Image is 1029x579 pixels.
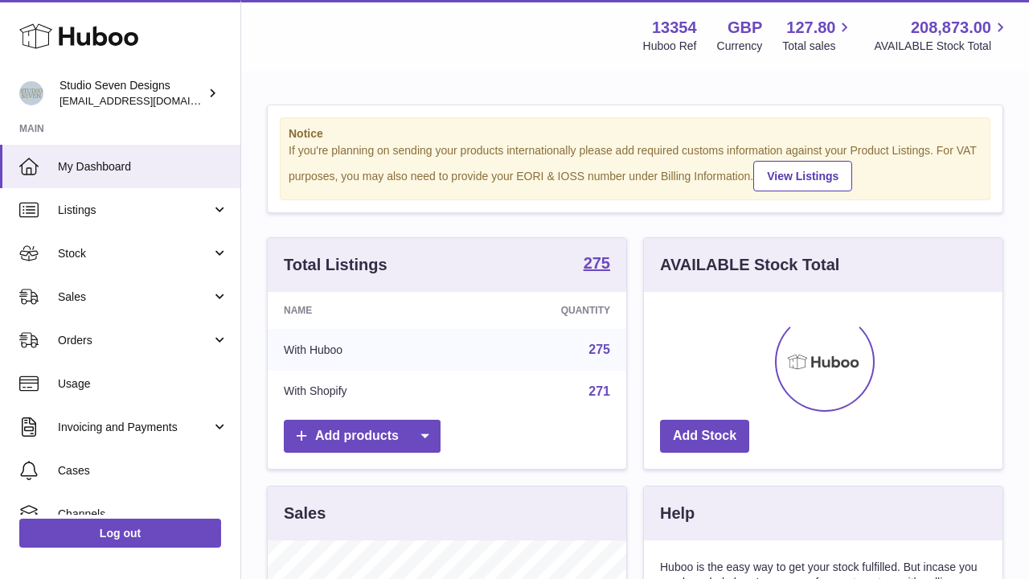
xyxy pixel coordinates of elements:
strong: Notice [289,126,982,142]
h3: Sales [284,503,326,524]
span: [EMAIL_ADDRESS][DOMAIN_NAME] [59,94,236,107]
span: AVAILABLE Stock Total [874,39,1010,54]
span: Usage [58,376,228,392]
strong: 13354 [652,17,697,39]
img: contact.studiosevendesigns@gmail.com [19,81,43,105]
span: Invoicing and Payments [58,420,211,435]
a: 275 [584,255,610,274]
a: 208,873.00 AVAILABLE Stock Total [874,17,1010,54]
span: 208,873.00 [911,17,991,39]
h3: Total Listings [284,254,387,276]
span: 127.80 [786,17,835,39]
div: If you're planning on sending your products internationally please add required customs informati... [289,143,982,191]
a: 127.80 Total sales [782,17,854,54]
a: Add Stock [660,420,749,453]
span: Orders [58,333,211,348]
strong: GBP [728,17,762,39]
h3: Help [660,503,695,524]
span: Listings [58,203,211,218]
span: My Dashboard [58,159,228,175]
span: Cases [58,463,228,478]
a: 275 [588,343,610,356]
span: Stock [58,246,211,261]
span: Total sales [782,39,854,54]
span: Sales [58,289,211,305]
th: Quantity [461,292,626,329]
div: Studio Seven Designs [59,78,204,109]
div: Currency [717,39,763,54]
td: With Shopify [268,371,461,413]
h3: AVAILABLE Stock Total [660,254,839,276]
strong: 275 [584,255,610,271]
a: View Listings [753,161,852,191]
a: Log out [19,519,221,548]
a: 271 [588,384,610,398]
a: Add products [284,420,441,453]
td: With Huboo [268,329,461,371]
th: Name [268,292,461,329]
span: Channels [58,507,228,522]
div: Huboo Ref [643,39,697,54]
